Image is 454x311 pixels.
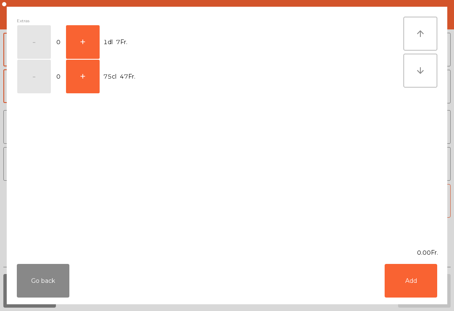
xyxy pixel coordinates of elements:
[120,71,135,82] span: 47Fr.
[17,17,404,25] div: Extras
[103,37,113,48] span: 1dl
[116,37,127,48] span: 7Fr.
[52,37,65,48] span: 0
[404,17,437,50] button: arrow_upward
[103,71,116,82] span: 75cl
[7,248,447,257] div: 0.00Fr.
[415,66,425,76] i: arrow_downward
[17,264,69,298] button: Go back
[66,25,100,59] button: +
[404,54,437,87] button: arrow_downward
[52,71,65,82] span: 0
[66,60,100,93] button: +
[385,264,437,298] button: Add
[415,29,425,39] i: arrow_upward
